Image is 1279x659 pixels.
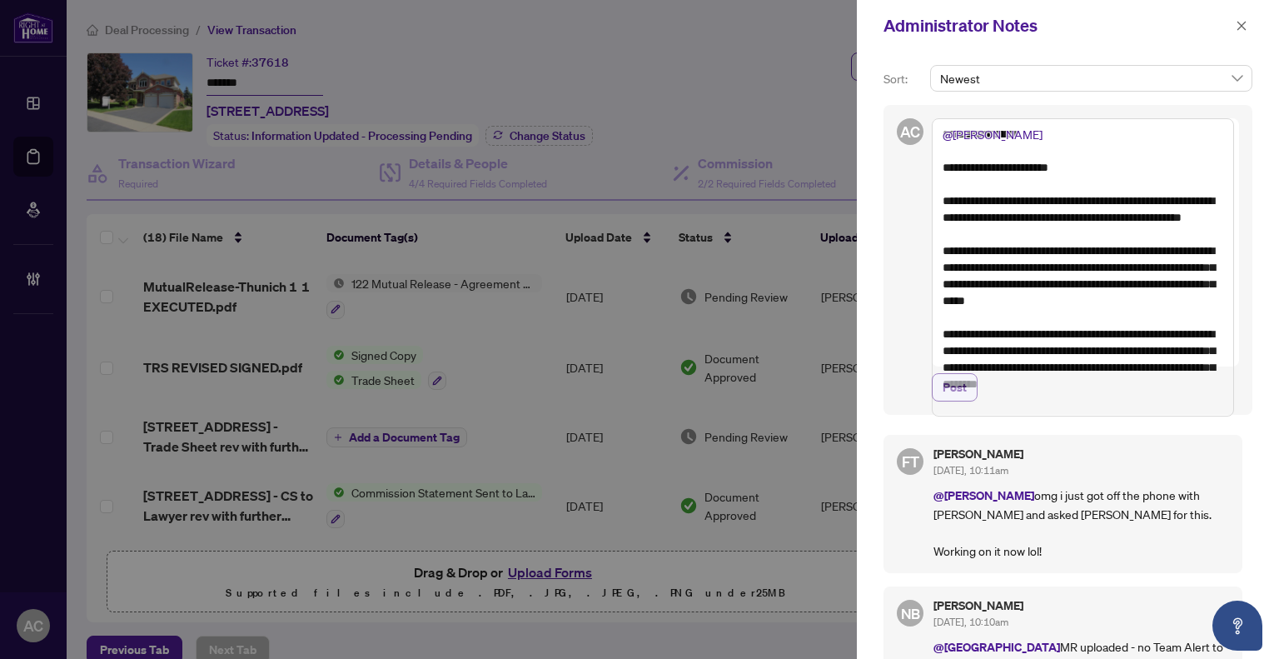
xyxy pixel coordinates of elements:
h5: [PERSON_NAME] [933,600,1229,612]
span: @[PERSON_NAME] [933,487,1034,503]
span: Post [943,374,967,401]
span: Newest [940,66,1242,91]
p: omg i just got off the phone with [PERSON_NAME] and asked [PERSON_NAME] for this. Working on it n... [933,486,1229,560]
span: [DATE], 10:11am [933,464,1008,477]
span: [DATE], 10:10am [933,616,1008,628]
h5: [PERSON_NAME] [933,448,1229,460]
span: NB [900,602,920,624]
span: @[GEOGRAPHIC_DATA] [933,639,1060,655]
button: Post [932,373,978,402]
span: FT [902,450,919,473]
span: close [1236,20,1247,32]
p: Sort: [883,70,923,88]
div: Administrator Notes [883,13,1231,38]
button: Open asap [1212,601,1262,651]
span: AC [900,120,920,143]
